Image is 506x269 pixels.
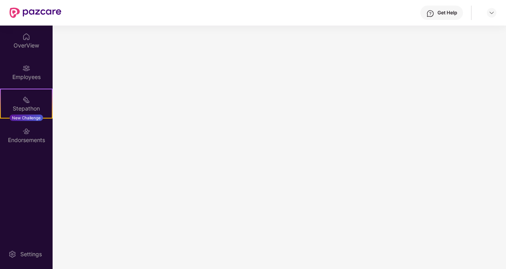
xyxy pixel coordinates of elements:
[8,250,16,258] img: svg+xml;base64,PHN2ZyBpZD0iU2V0dGluZy0yMHgyMCIgeG1sbnM9Imh0dHA6Ly93d3cudzMub3JnLzIwMDAvc3ZnIiB3aW...
[488,10,495,16] img: svg+xml;base64,PHN2ZyBpZD0iRHJvcGRvd24tMzJ4MzIiIHhtbG5zPSJodHRwOi8vd3d3LnczLm9yZy8yMDAwL3N2ZyIgd2...
[22,96,30,104] img: svg+xml;base64,PHN2ZyB4bWxucz0iaHR0cDovL3d3dy53My5vcmcvMjAwMC9zdmciIHdpZHRoPSIyMSIgaGVpZ2h0PSIyMC...
[22,33,30,41] img: svg+xml;base64,PHN2ZyBpZD0iSG9tZSIgeG1sbnM9Imh0dHA6Ly93d3cudzMub3JnLzIwMDAvc3ZnIiB3aWR0aD0iMjAiIG...
[22,64,30,72] img: svg+xml;base64,PHN2ZyBpZD0iRW1wbG95ZWVzIiB4bWxucz0iaHR0cDovL3d3dy53My5vcmcvMjAwMC9zdmciIHdpZHRoPS...
[22,127,30,135] img: svg+xml;base64,PHN2ZyBpZD0iRW5kb3JzZW1lbnRzIiB4bWxucz0iaHR0cDovL3d3dy53My5vcmcvMjAwMC9zdmciIHdpZH...
[426,10,434,18] img: svg+xml;base64,PHN2ZyBpZD0iSGVscC0zMngzMiIgeG1sbnM9Imh0dHA6Ly93d3cudzMub3JnLzIwMDAvc3ZnIiB3aWR0aD...
[437,10,457,16] div: Get Help
[10,115,43,121] div: New Challenge
[18,250,44,258] div: Settings
[10,8,61,18] img: New Pazcare Logo
[1,105,52,113] div: Stepathon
